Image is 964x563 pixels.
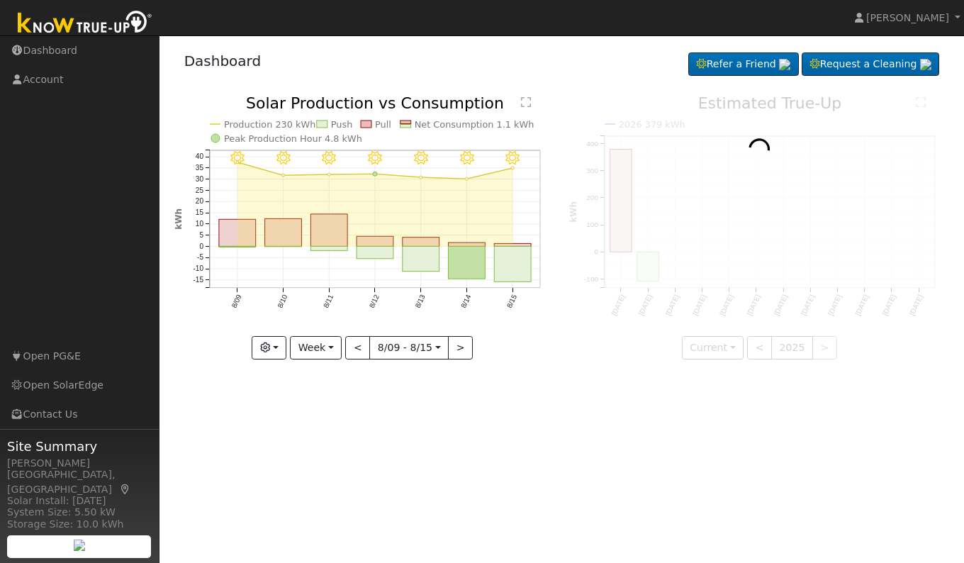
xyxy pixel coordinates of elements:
[866,12,949,23] span: [PERSON_NAME]
[7,467,152,497] div: [GEOGRAPHIC_DATA], [GEOGRAPHIC_DATA]
[7,517,152,532] div: Storage Size: 10.0 kWh
[802,52,939,77] a: Request a Cleaning
[779,59,790,70] img: retrieve
[11,8,159,40] img: Know True-Up
[184,52,262,69] a: Dashboard
[7,456,152,471] div: [PERSON_NAME]
[920,59,931,70] img: retrieve
[7,505,152,520] div: System Size: 5.50 kW
[7,437,152,456] span: Site Summary
[7,494,152,508] div: Solar Install: [DATE]
[688,52,799,77] a: Refer a Friend
[119,484,132,495] a: Map
[74,540,85,551] img: retrieve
